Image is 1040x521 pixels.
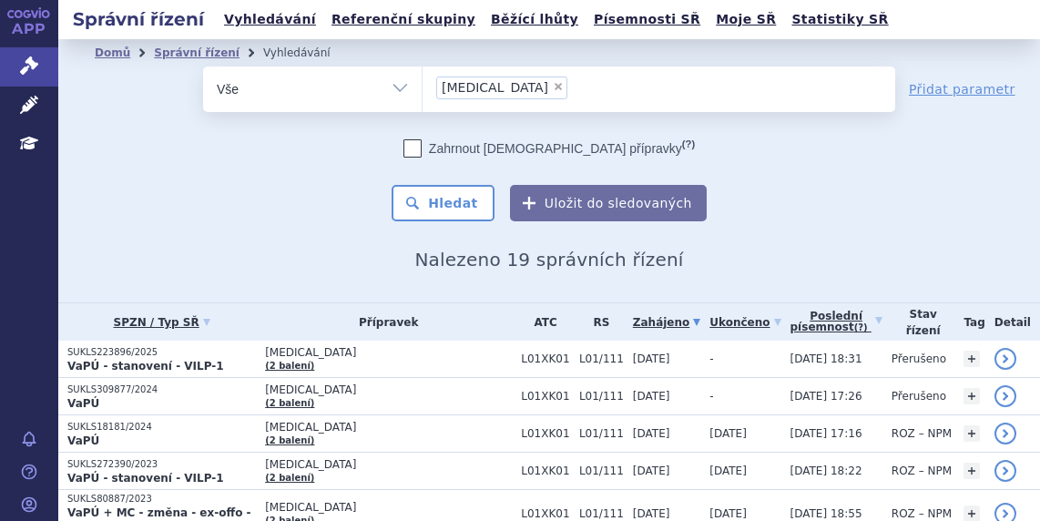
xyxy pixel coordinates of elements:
[633,507,670,520] span: [DATE]
[67,346,256,359] p: SUKLS223896/2025
[790,427,862,440] span: [DATE] 17:16
[521,465,570,477] span: L01XK01
[579,465,624,477] span: L01/111
[790,507,862,520] span: [DATE] 18:55
[790,390,862,403] span: [DATE] 17:26
[709,465,747,477] span: [DATE]
[579,507,624,520] span: L01/111
[442,81,548,94] span: [MEDICAL_DATA]
[633,352,670,365] span: [DATE]
[265,398,314,408] a: (2 balení)
[964,351,980,367] a: +
[954,303,984,341] th: Tag
[790,352,862,365] span: [DATE] 18:31
[786,7,893,32] a: Statistiky SŘ
[67,397,99,410] strong: VaPÚ
[882,303,955,341] th: Stav řízení
[265,383,512,396] span: [MEDICAL_DATA]
[709,507,747,520] span: [DATE]
[265,473,314,483] a: (2 balení)
[633,310,700,335] a: Zahájeno
[709,352,713,365] span: -
[985,303,1040,341] th: Detail
[392,185,495,221] button: Hledat
[964,388,980,404] a: +
[67,493,256,506] p: SUKLS80887/2023
[709,427,747,440] span: [DATE]
[521,352,570,365] span: L01XK01
[67,360,224,373] strong: VaPÚ - stanovení - VILP-1
[95,46,130,59] a: Domů
[414,249,683,271] span: Nalezeno 19 správních řízení
[682,138,695,150] abbr: (?)
[265,458,512,471] span: [MEDICAL_DATA]
[263,39,354,66] li: Vyhledávání
[892,465,952,477] span: ROZ – NPM
[265,435,314,445] a: (2 balení)
[67,458,256,471] p: SUKLS272390/2023
[790,465,862,477] span: [DATE] 18:22
[909,80,1015,98] a: Přidat parametr
[994,385,1016,407] a: detail
[892,427,952,440] span: ROZ – NPM
[326,7,481,32] a: Referenční skupiny
[892,390,946,403] span: Přerušeno
[256,303,512,341] th: Přípravek
[512,303,570,341] th: ATC
[521,427,570,440] span: L01XK01
[570,303,624,341] th: RS
[579,390,624,403] span: L01/111
[510,185,707,221] button: Uložit do sledovaných
[633,465,670,477] span: [DATE]
[588,7,706,32] a: Písemnosti SŘ
[892,352,946,365] span: Přerušeno
[854,322,868,333] abbr: (?)
[710,7,781,32] a: Moje SŘ
[892,507,952,520] span: ROZ – NPM
[579,352,624,365] span: L01/111
[521,390,570,403] span: L01XK01
[67,434,99,447] strong: VaPÚ
[403,139,695,158] label: Zahrnout [DEMOGRAPHIC_DATA] přípravky
[964,425,980,442] a: +
[709,390,713,403] span: -
[58,6,219,32] h2: Správní řízení
[67,310,256,335] a: SPZN / Typ SŘ
[633,390,670,403] span: [DATE]
[67,472,224,485] strong: VaPÚ - stanovení - VILP-1
[219,7,321,32] a: Vyhledávání
[521,507,570,520] span: L01XK01
[994,348,1016,370] a: detail
[579,427,624,440] span: L01/111
[485,7,584,32] a: Běžící lhůty
[994,460,1016,482] a: detail
[573,76,583,98] input: [MEDICAL_DATA]
[67,383,256,396] p: SUKLS309877/2024
[265,361,314,371] a: (2 balení)
[67,421,256,434] p: SUKLS18181/2024
[633,427,670,440] span: [DATE]
[265,421,512,434] span: [MEDICAL_DATA]
[154,46,240,59] a: Správní řízení
[265,501,512,514] span: [MEDICAL_DATA]
[790,303,882,341] a: Poslednípísemnost(?)
[265,346,512,359] span: [MEDICAL_DATA]
[709,310,780,335] a: Ukončeno
[553,81,564,92] span: ×
[994,423,1016,444] a: detail
[964,463,980,479] a: +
